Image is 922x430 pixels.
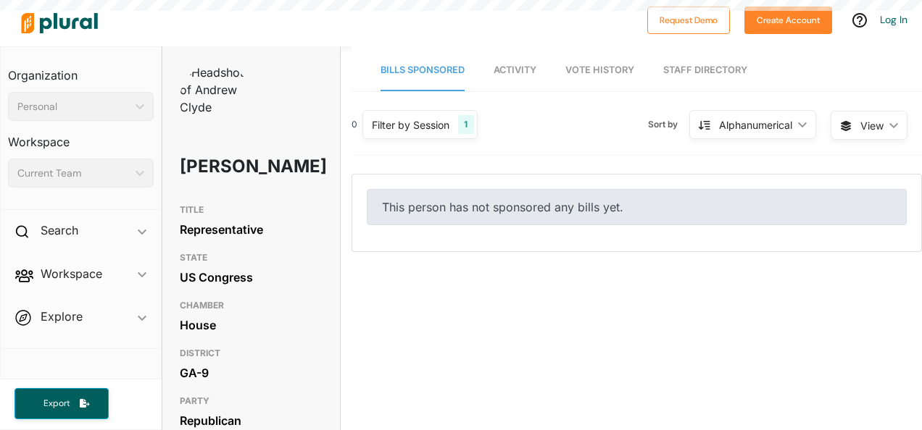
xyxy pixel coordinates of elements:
a: Log In [880,13,908,26]
span: Sort by [648,118,689,131]
div: House [180,314,323,336]
div: This person has not sponsored any bills yet. [367,189,907,225]
a: Request Demo [647,12,730,27]
h1: [PERSON_NAME] [180,145,265,188]
h3: STATE [180,249,323,266]
h2: Search [41,222,78,238]
span: Export [33,397,80,410]
h3: Organization [8,54,154,86]
h3: TITLE [180,201,323,219]
a: Vote History [565,50,634,91]
span: View [860,118,884,133]
h3: DISTRICT [180,345,323,362]
button: Request Demo [647,7,730,34]
h3: PARTY [180,392,323,410]
img: Headshot of Andrew Clyde [180,64,252,116]
div: Representative [180,219,323,240]
span: Bills Sponsored [381,64,465,75]
div: Personal [17,99,130,114]
a: Staff Directory [663,50,747,91]
button: Create Account [744,7,832,34]
div: 1 [458,115,473,134]
div: Filter by Session [372,117,449,132]
div: 0 [352,118,357,131]
a: Bills Sponsored [381,50,465,91]
div: Current Team [17,166,130,181]
h3: CHAMBER [180,297,323,314]
span: Vote History [565,64,634,75]
div: US Congress [180,266,323,288]
h3: Workspace [8,121,154,153]
button: Export [14,388,109,419]
a: Create Account [744,12,832,27]
div: Alphanumerical [719,117,792,132]
div: GA-9 [180,362,323,384]
a: Activity [494,50,536,91]
span: Activity [494,64,536,75]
